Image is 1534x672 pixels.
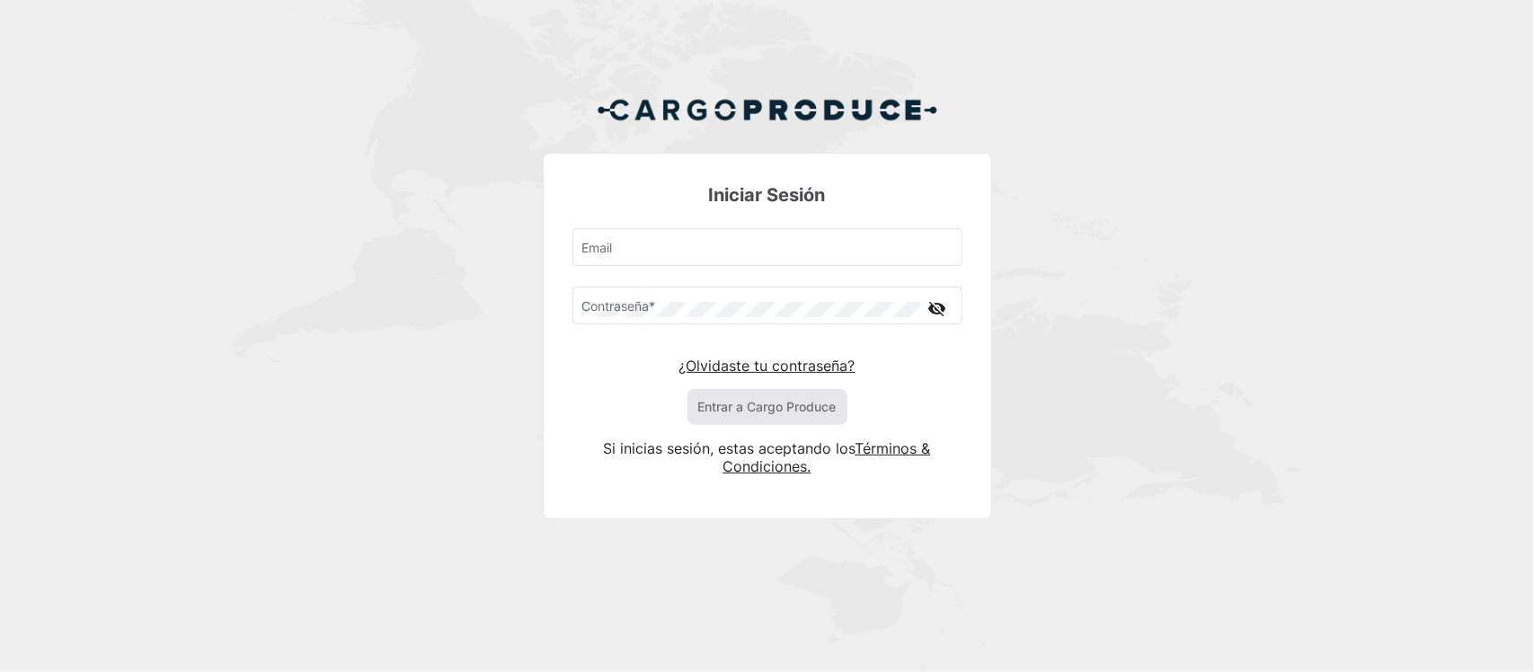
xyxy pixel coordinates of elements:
img: Cargo Produce Logo [597,88,938,131]
h3: Iniciar Sesión [572,182,962,208]
span: Si inicias sesión, estas aceptando los [604,439,856,457]
a: ¿Olvidaste tu contraseña? [679,357,856,375]
a: Términos & Condiciones. [723,439,931,475]
mat-icon: visibility_off [927,297,948,320]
